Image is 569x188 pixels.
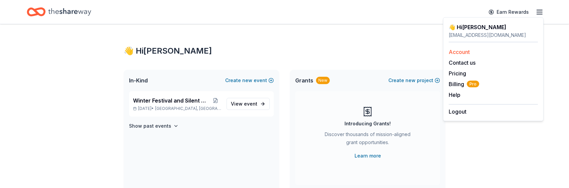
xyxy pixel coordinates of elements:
[388,76,440,84] button: Createnewproject
[225,76,274,84] button: Createnewevent
[227,98,270,110] a: View event
[344,120,391,128] div: Introducing Grants!
[322,130,413,149] div: Discover thousands of mission-aligned grant opportunities.
[133,97,210,105] span: Winter Festival and Silent Auction
[295,76,313,84] span: Grants
[355,152,381,160] a: Learn more
[405,76,416,84] span: new
[27,4,91,20] a: Home
[485,6,533,18] a: Earn Rewards
[129,122,171,130] h4: Show past events
[133,106,221,111] p: [DATE] •
[449,91,460,99] button: Help
[155,106,221,111] span: [GEOGRAPHIC_DATA], [GEOGRAPHIC_DATA]
[449,80,479,88] span: Billing
[449,49,470,55] a: Account
[449,80,479,88] button: BillingPro
[316,77,330,84] div: New
[449,31,538,39] div: [EMAIL_ADDRESS][DOMAIN_NAME]
[124,46,445,56] div: 👋 Hi [PERSON_NAME]
[449,70,466,77] a: Pricing
[449,23,538,31] div: 👋 Hi [PERSON_NAME]
[129,76,148,84] span: In-Kind
[467,81,479,87] span: Pro
[244,101,257,107] span: event
[449,108,466,116] button: Logout
[242,76,252,84] span: new
[231,100,257,108] span: View
[129,122,179,130] button: Show past events
[449,59,476,67] button: Contact us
